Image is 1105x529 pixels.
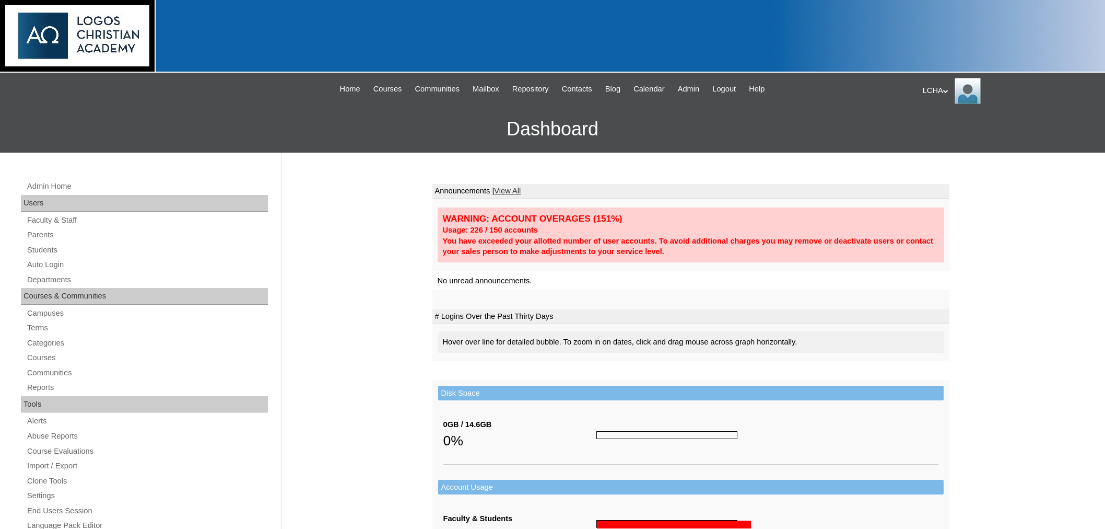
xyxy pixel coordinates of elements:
[21,288,268,305] div: Courses & Communities
[21,195,268,212] div: Users
[467,83,504,95] a: Mailbox
[473,83,499,95] span: Mailbox
[443,430,597,451] div: 0%
[26,273,268,286] a: Departments
[409,83,465,95] a: Communities
[415,83,460,95] span: Communities
[707,83,741,95] a: Logout
[26,381,268,394] a: Reports
[26,430,268,443] a: Abuse Reports
[432,184,949,199] td: Announcements |
[744,83,770,95] a: Help
[5,106,1100,153] h3: Dashboard
[443,236,939,257] div: You have exceeded your allotted number of user accounts. To avoid additional charges you may remo...
[432,271,949,291] td: No unread announcements.
[712,83,736,95] span: Logout
[443,513,597,524] div: Faculty & Students
[438,480,944,495] td: Account Usage
[512,83,549,95] span: Repository
[26,489,268,502] a: Settings
[26,180,268,193] a: Admin Home
[5,5,149,66] img: logo-white.png
[432,309,949,324] td: # Logins Over the Past Thirty Days
[26,258,268,271] a: Auto Login
[21,396,268,413] div: Tools
[557,83,597,95] a: Contacts
[507,83,554,95] a: Repository
[335,83,366,95] a: Home
[340,83,360,95] span: Home
[26,366,268,379] a: Communities
[368,83,407,95] a: Courses
[562,83,592,95] span: Contacts
[26,459,268,473] a: Import / Export
[26,214,268,227] a: Faculty & Staff
[26,307,268,320] a: Campuses
[438,386,944,401] td: Disk Space
[26,475,268,488] a: Clone Tools
[26,445,268,458] a: Course Evaluations
[443,419,597,430] div: 0GB / 14.6GB
[749,83,765,95] span: Help
[373,83,402,95] span: Courses
[26,228,268,241] a: Parents
[955,78,981,104] img: LCHA Admin
[673,83,705,95] a: Admin
[26,351,268,364] a: Courses
[26,504,268,517] a: End Users Session
[494,187,521,195] a: View All
[633,83,664,95] span: Calendar
[923,78,1095,104] div: LCHA
[678,83,700,95] span: Admin
[26,321,268,335] a: Terms
[628,83,669,95] a: Calendar
[605,83,620,95] span: Blog
[26,415,268,428] a: Alerts
[443,213,939,225] div: WARNING: ACCOUNT OVERAGES (151%)
[26,337,268,350] a: Categories
[26,244,268,257] a: Students
[438,331,944,353] div: Hover over line for detailed bubble. To zoom in on dates, click and drag mouse across graph horiz...
[443,226,538,234] strong: Usage: 226 / 150 accounts
[600,83,626,95] a: Blog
